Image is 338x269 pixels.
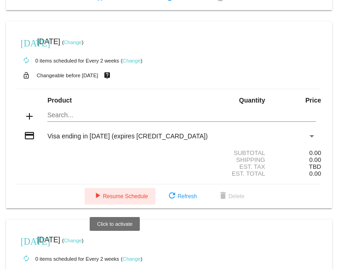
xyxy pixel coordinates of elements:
mat-icon: autorenew [21,253,32,264]
small: 0 items scheduled for Every 2 weeks [17,256,119,262]
span: Refresh [166,193,197,200]
mat-icon: credit_card [24,130,35,141]
div: Subtotal [169,149,270,156]
mat-icon: delete [218,191,229,202]
a: Change [64,40,82,45]
small: Changeable before [DATE] [37,73,98,78]
small: ( ) [121,256,143,262]
span: TBD [309,163,321,170]
strong: Product [47,97,72,104]
mat-icon: autorenew [21,55,32,66]
button: Refresh [159,188,204,205]
small: ( ) [62,238,84,243]
small: 0 items scheduled for Every 2 weeks [17,58,119,63]
input: Search... [47,112,316,119]
div: 0.00 [270,149,321,156]
span: Visa ending in [DATE] (expires [CREDIT_CARD_DATA]) [47,132,207,140]
mat-icon: [DATE] [21,37,32,48]
mat-icon: play_arrow [92,191,103,202]
div: Shipping [169,156,270,163]
mat-icon: [DATE] [21,235,32,246]
mat-icon: live_help [102,69,113,81]
mat-icon: lock_open [21,69,32,81]
mat-select: Payment Method [47,132,316,140]
strong: Price [305,97,321,104]
mat-icon: add [24,111,35,122]
span: Resume Schedule [92,193,148,200]
div: Est. Total [169,170,270,177]
button: Resume Schedule [85,188,155,205]
small: ( ) [121,58,143,63]
strong: Quantity [239,97,265,104]
a: Change [123,58,141,63]
button: Delete [210,188,252,205]
small: ( ) [62,40,84,45]
span: 0.00 [309,156,321,163]
a: Change [64,238,82,243]
span: 0.00 [309,170,321,177]
a: Change [123,256,141,262]
span: Delete [218,193,245,200]
mat-icon: refresh [166,191,178,202]
div: Est. Tax [169,163,270,170]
